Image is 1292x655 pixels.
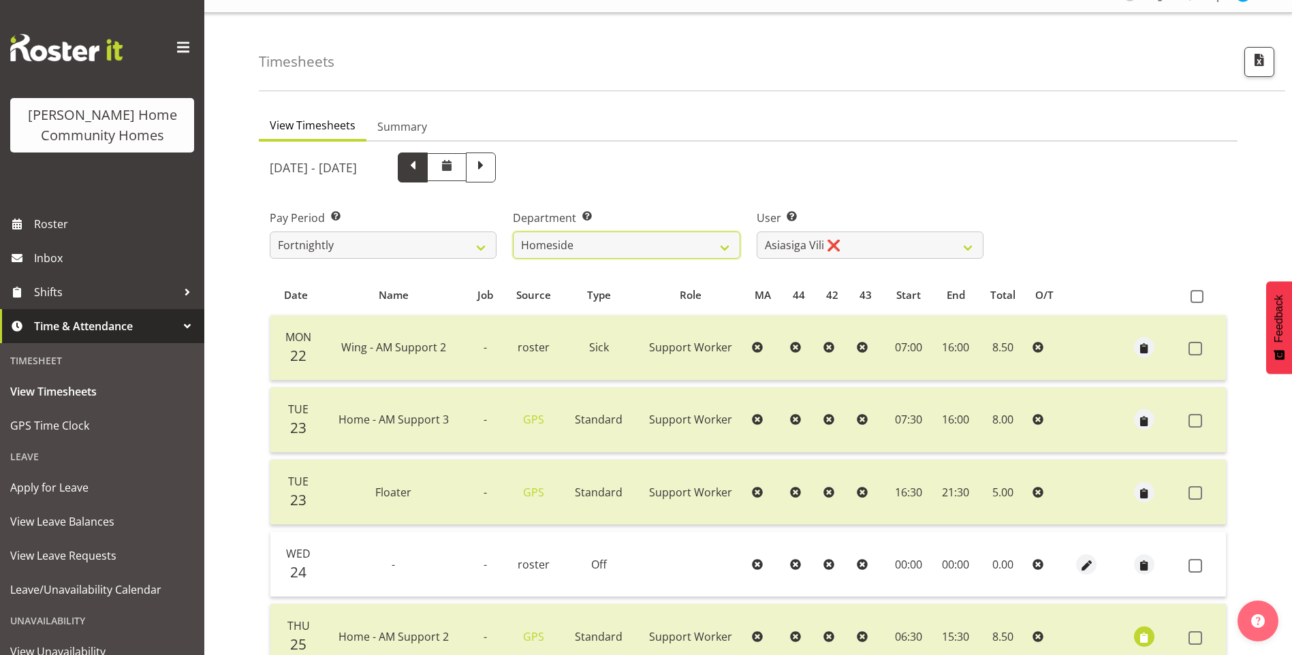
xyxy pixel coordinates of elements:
a: Apply for Leave [3,470,201,505]
span: Home - AM Support 3 [338,412,449,427]
td: 07:30 [885,387,932,453]
span: Apply for Leave [10,477,194,498]
span: Tue [288,402,309,417]
a: GPS [523,629,544,644]
span: Name [379,287,409,303]
td: 16:30 [885,460,932,525]
span: Wed [286,546,311,561]
td: 00:00 [932,532,978,597]
a: GPS [523,412,544,427]
h5: [DATE] - [DATE] [270,160,357,175]
span: End [947,287,965,303]
span: - [484,412,487,427]
td: 0.00 [979,532,1028,597]
label: Pay Period [270,210,497,226]
span: GPS Time Clock [10,415,194,436]
span: View Leave Requests [10,545,194,566]
span: - [484,557,487,572]
span: 22 [290,346,306,365]
span: - [392,557,395,572]
span: Support Worker [649,412,732,427]
td: 8.00 [979,387,1028,453]
span: roster [518,557,550,572]
div: Leave [3,443,201,470]
a: View Timesheets [3,374,201,409]
span: Time & Attendance [34,316,177,336]
td: 21:30 [932,460,978,525]
td: Off [564,532,634,597]
td: 00:00 [885,532,932,597]
span: View Leave Balances [10,511,194,532]
td: 07:00 [885,315,932,381]
span: 23 [290,490,306,509]
span: Tue [288,474,309,489]
span: Mon [285,330,311,345]
span: 25 [290,635,306,654]
img: Rosterit website logo [10,34,123,61]
span: Summary [377,118,427,135]
span: Source [516,287,551,303]
span: 44 [793,287,805,303]
a: View Leave Balances [3,505,201,539]
span: 23 [290,418,306,437]
td: 16:00 [932,315,978,381]
span: - [484,629,487,644]
td: Standard [564,387,634,453]
span: Support Worker [649,485,732,500]
span: View Timesheets [270,117,356,133]
span: 42 [826,287,838,303]
td: Standard [564,460,634,525]
span: Support Worker [649,629,732,644]
td: 8.50 [979,315,1028,381]
img: help-xxl-2.png [1251,614,1265,628]
span: 24 [290,562,306,581]
span: Wing - AM Support 2 [341,340,446,355]
span: View Timesheets [10,381,194,402]
div: Unavailability [3,607,201,635]
span: Date [284,287,308,303]
span: 43 [860,287,872,303]
span: Inbox [34,248,198,268]
div: [PERSON_NAME] Home Community Homes [24,105,180,146]
a: Leave/Unavailability Calendar [3,573,201,607]
td: 16:00 [932,387,978,453]
span: Roster [34,214,198,234]
label: Department [513,210,740,226]
button: Feedback - Show survey [1266,281,1292,374]
button: Export CSV [1244,47,1274,77]
span: Support Worker [649,340,732,355]
span: Start [896,287,921,303]
span: Role [680,287,702,303]
span: - [484,340,487,355]
span: Shifts [34,282,177,302]
span: Type [587,287,611,303]
span: Floater [375,485,411,500]
span: Home - AM Support 2 [338,629,449,644]
span: - [484,485,487,500]
td: Sick [564,315,634,381]
span: Leave/Unavailability Calendar [10,579,194,600]
span: Job [477,287,493,303]
span: roster [518,340,550,355]
span: Feedback [1273,295,1285,342]
td: 5.00 [979,460,1028,525]
a: GPS Time Clock [3,409,201,443]
a: View Leave Requests [3,539,201,573]
div: Timesheet [3,347,201,374]
label: User [757,210,983,226]
a: GPS [523,485,544,500]
span: Thu [287,618,310,633]
span: O/T [1035,287,1054,303]
h4: Timesheets [259,54,334,69]
span: MA [755,287,771,303]
span: Total [990,287,1015,303]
